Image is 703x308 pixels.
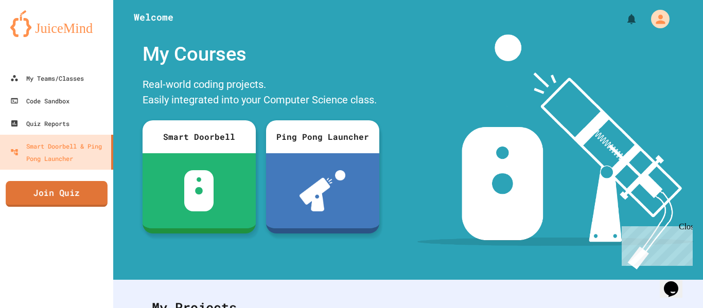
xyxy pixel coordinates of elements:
[4,4,71,65] div: Chat with us now!Close
[137,74,384,113] div: Real-world coding projects. Easily integrated into your Computer Science class.
[640,7,672,31] div: My Account
[10,72,84,84] div: My Teams/Classes
[300,170,345,211] img: ppl-with-ball.png
[6,181,108,207] a: Join Quiz
[618,222,693,266] iframe: chat widget
[266,120,379,153] div: Ping Pong Launcher
[660,267,693,298] iframe: chat widget
[10,140,107,165] div: Smart Doorbell & Ping Pong Launcher
[137,34,384,74] div: My Courses
[10,10,103,37] img: logo-orange.svg
[143,120,256,153] div: Smart Doorbell
[606,10,640,28] div: My Notifications
[184,170,214,211] img: sdb-white.svg
[417,34,693,269] img: banner-image-my-projects.png
[10,95,69,107] div: Code Sandbox
[10,117,69,130] div: Quiz Reports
